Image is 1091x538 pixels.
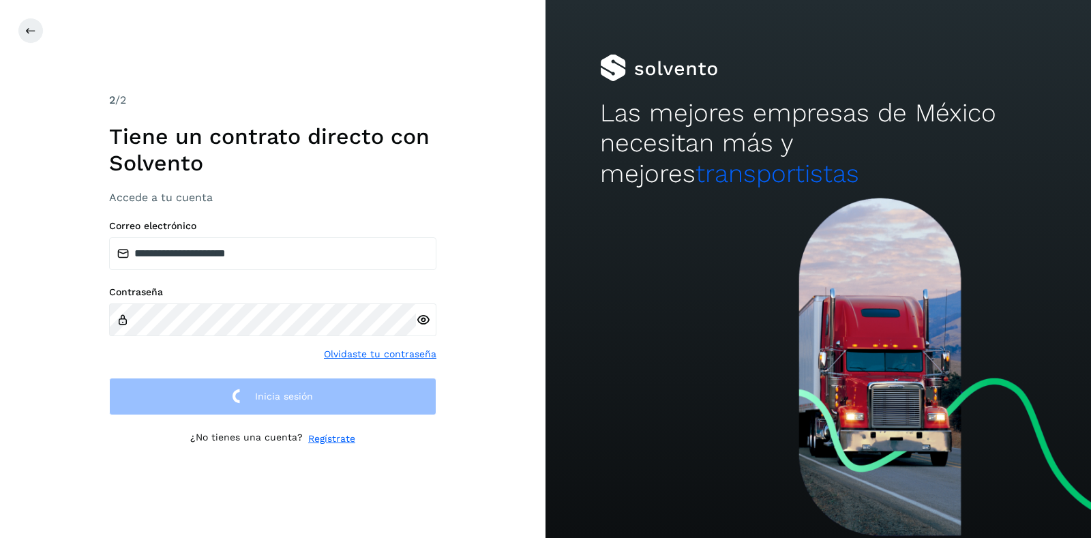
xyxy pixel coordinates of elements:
span: 2 [109,93,115,106]
label: Correo electrónico [109,220,436,232]
h1: Tiene un contrato directo con Solvento [109,123,436,176]
a: Olvidaste tu contraseña [324,347,436,361]
a: Regístrate [308,432,355,446]
button: Inicia sesión [109,378,436,415]
p: ¿No tienes una cuenta? [190,432,303,446]
span: Inicia sesión [255,391,313,401]
h3: Accede a tu cuenta [109,191,436,204]
span: transportistas [696,159,859,188]
h2: Las mejores empresas de México necesitan más y mejores [600,98,1036,189]
div: /2 [109,92,436,108]
label: Contraseña [109,286,436,298]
